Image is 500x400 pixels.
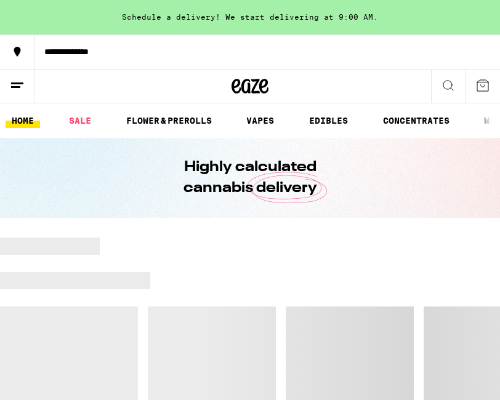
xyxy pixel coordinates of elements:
[63,113,97,128] a: SALE
[6,113,40,128] a: HOME
[148,157,352,199] h1: Highly calculated cannabis delivery
[303,113,354,128] a: EDIBLES
[240,113,280,128] a: VAPES
[120,113,218,128] a: FLOWER & PREROLLS
[377,113,456,128] a: CONCENTRATES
